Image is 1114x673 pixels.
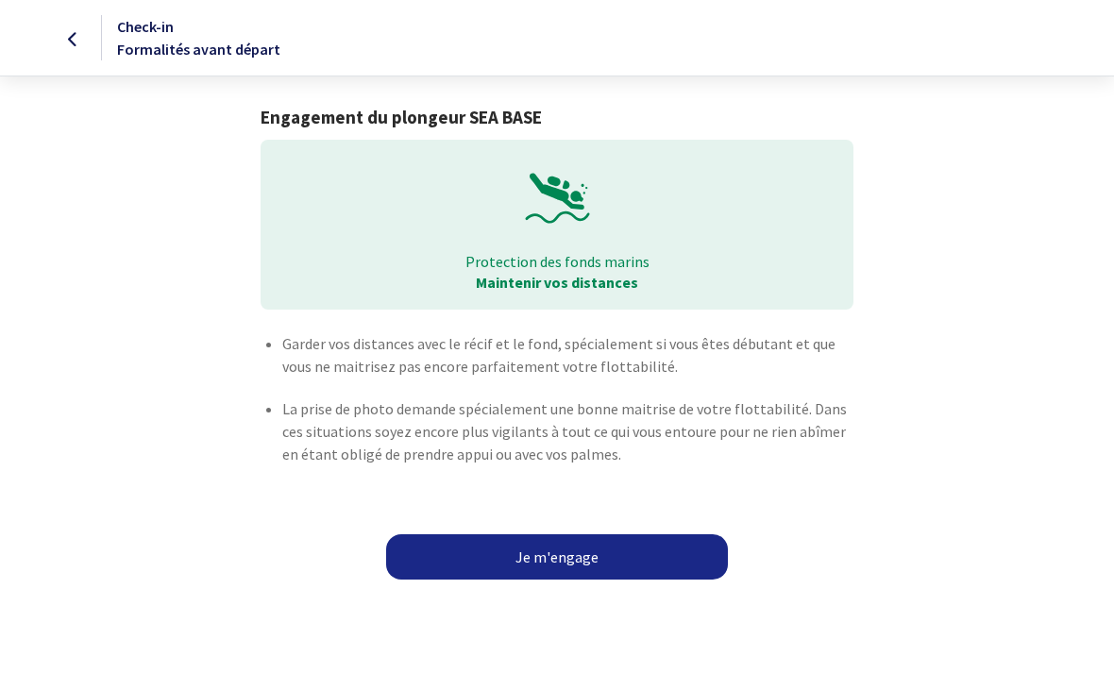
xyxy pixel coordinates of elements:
[117,17,280,59] span: Check-in Formalités avant départ
[282,332,852,378] p: Garder vos distances avec le récif et le fond, spécialement si vous êtes débutant et que vous ne ...
[476,273,638,292] strong: Maintenir vos distances
[386,534,728,580] a: Je m'engage
[274,251,839,272] p: Protection des fonds marins
[282,397,852,465] p: La prise de photo demande spécialement une bonne maitrise de votre flottabilité. Dans ces situati...
[261,107,852,128] h1: Engagement du plongeur SEA BASE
